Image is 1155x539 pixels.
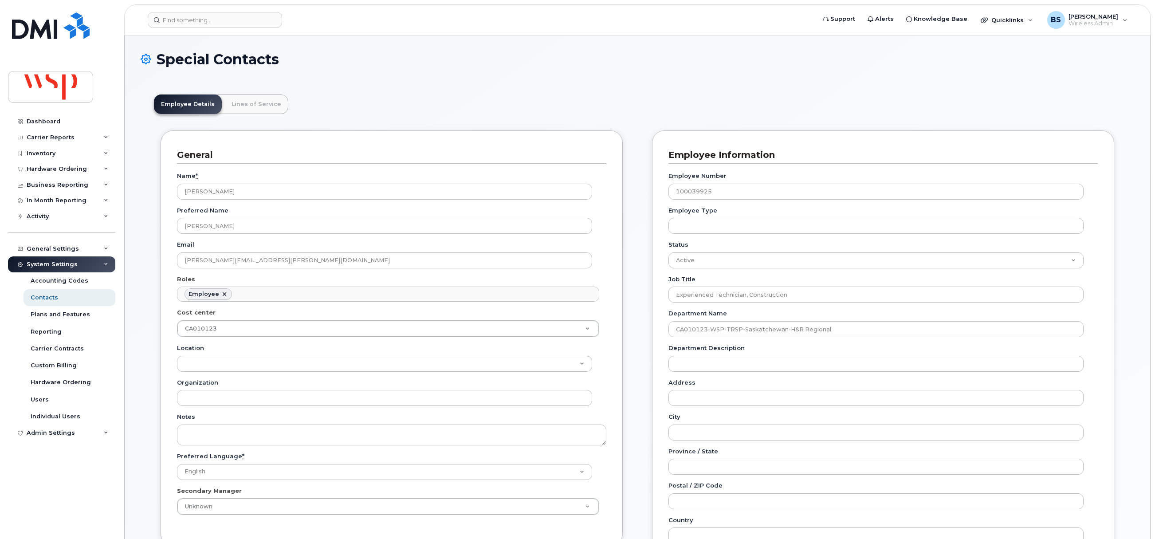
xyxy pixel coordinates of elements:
[668,378,695,387] label: Address
[668,481,723,490] label: Postal / ZIP Code
[185,325,217,332] span: CA010123
[196,172,198,179] abbr: required
[177,378,218,387] label: Organization
[177,240,194,249] label: Email
[177,344,204,352] label: Location
[189,291,219,298] div: Employee
[177,413,195,421] label: Notes
[242,452,244,460] abbr: required
[668,344,745,352] label: Department Description
[177,308,216,317] label: Cost center
[180,503,212,511] span: Unknown
[668,149,1091,161] h3: Employee Information
[668,516,693,524] label: Country
[177,275,195,283] label: Roles
[668,413,680,421] label: City
[668,447,718,456] label: Province / State
[668,275,695,283] label: Job Title
[668,240,688,249] label: Status
[668,309,727,318] label: Department Name
[177,499,599,515] a: Unknown
[177,452,244,460] label: Preferred Language
[224,94,288,114] a: Lines of Service
[177,172,198,180] label: Name
[668,172,727,180] label: Employee Number
[177,206,228,215] label: Preferred Name
[154,94,222,114] a: Employee Details
[177,321,599,337] a: CA010123
[177,487,242,495] label: Secondary Manager
[141,51,1134,67] h1: Special Contacts
[668,206,717,215] label: Employee Type
[177,149,600,161] h3: General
